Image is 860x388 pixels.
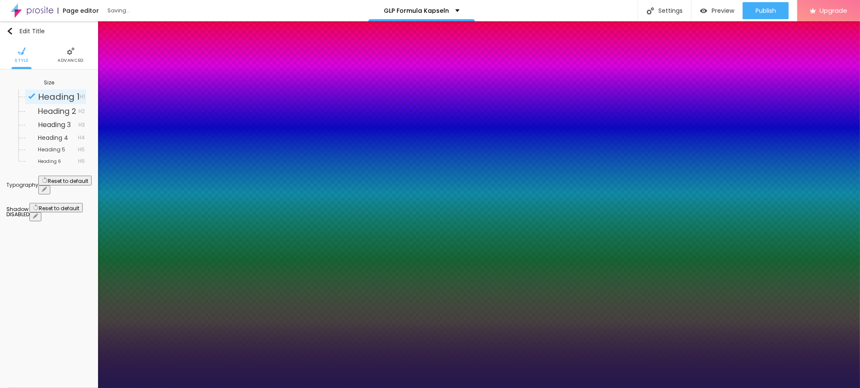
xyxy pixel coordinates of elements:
[78,159,85,164] span: H6
[78,109,85,114] span: H2
[6,207,29,212] div: Shadow
[384,8,449,14] p: GLP Formula Kapseln
[67,47,75,55] img: Icone
[18,47,26,55] img: Icone
[38,158,61,165] span: Heading 6
[107,8,206,13] div: Saving...
[6,28,13,35] img: Icone
[6,182,38,188] div: Typography
[6,28,45,35] div: Edit Title
[28,93,35,100] img: Icone
[78,122,85,127] span: H3
[44,80,54,85] div: Size
[29,203,83,213] button: Reset to default
[38,133,68,142] span: Heading 4
[819,7,847,14] span: Upgrade
[39,205,79,212] span: Reset to default
[78,135,85,140] span: H4
[700,7,707,14] img: view-1.svg
[692,2,743,19] button: Preview
[38,176,92,185] button: Reset to default
[80,94,85,99] span: H1
[58,8,99,14] div: Page editor
[712,7,734,14] span: Preview
[38,91,80,103] span: Heading 1
[78,147,85,152] span: H5
[38,120,71,130] span: Heading 3
[756,7,776,14] span: Publish
[38,146,65,153] span: Heading 5
[647,7,654,14] img: Icone
[38,106,76,116] span: Heading 2
[58,58,84,63] span: Advanced
[48,177,88,185] span: Reset to default
[14,58,29,63] span: Style
[743,2,789,19] button: Publish
[6,211,29,218] span: DISABLED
